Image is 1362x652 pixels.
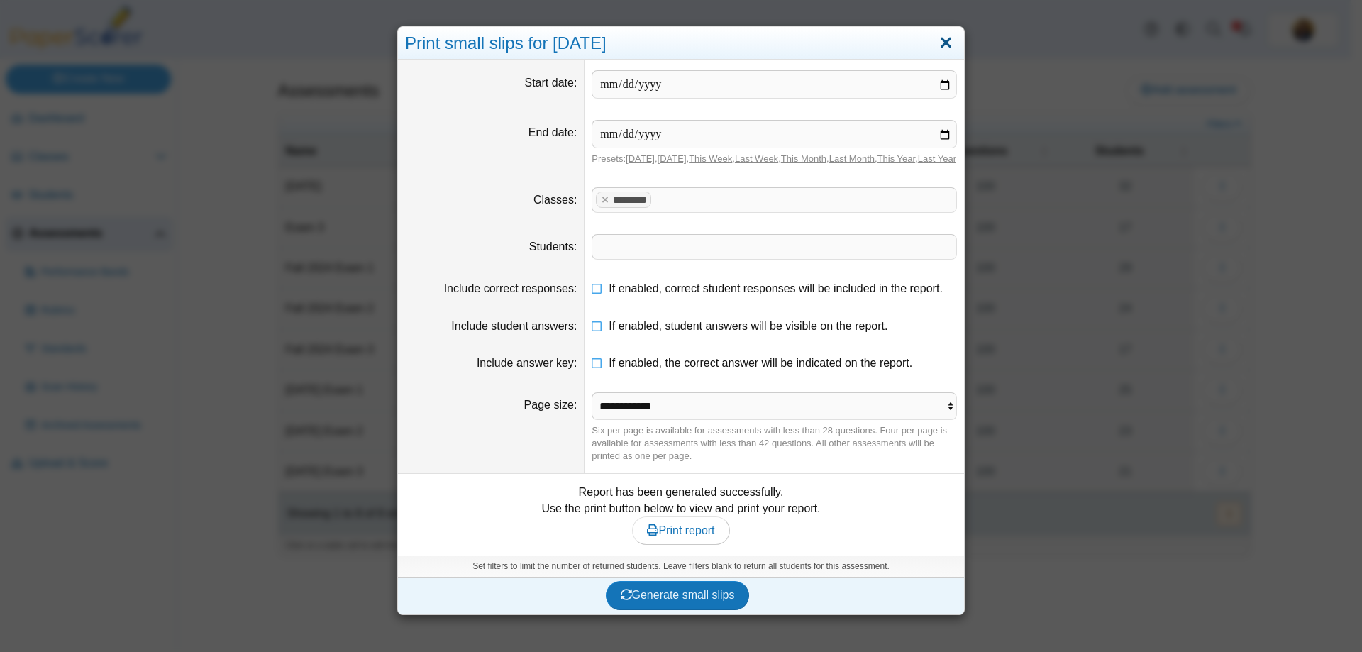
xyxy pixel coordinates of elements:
label: Classes [533,194,577,206]
div: Print small slips for [DATE] [398,27,964,60]
div: Presets: , , , , , , , [592,153,957,165]
a: This Year [877,153,916,164]
tags: ​ [592,187,957,213]
a: This Month [781,153,826,164]
label: Students [529,241,577,253]
a: Last Year [918,153,956,164]
a: [DATE] [658,153,687,164]
a: Print report [632,516,729,545]
x: remove tag [599,195,611,204]
span: If enabled, the correct answer will be indicated on the report. [609,357,912,369]
span: Print report [647,524,714,536]
a: Last Week [735,153,778,164]
tags: ​ [592,234,957,260]
label: Include correct responses [444,282,577,294]
a: This Week [689,153,732,164]
label: Page size [524,399,577,411]
span: Generate small slips [621,589,735,601]
div: Report has been generated successfully. Use the print button below to view and print your report. [405,485,957,545]
label: Include student answers [451,320,577,332]
span: If enabled, correct student responses will be included in the report. [609,282,943,294]
a: [DATE] [626,153,655,164]
a: Close [935,31,957,55]
div: Set filters to limit the number of returned students. Leave filters blank to return all students ... [398,556,964,577]
label: Start date [525,77,577,89]
label: Include answer key [477,357,577,369]
div: Six per page is available for assessments with less than 28 questions. Four per page is available... [592,424,957,463]
label: End date [528,126,577,138]
button: Generate small slips [606,581,750,609]
a: Last Month [829,153,875,164]
span: If enabled, student answers will be visible on the report. [609,320,887,332]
